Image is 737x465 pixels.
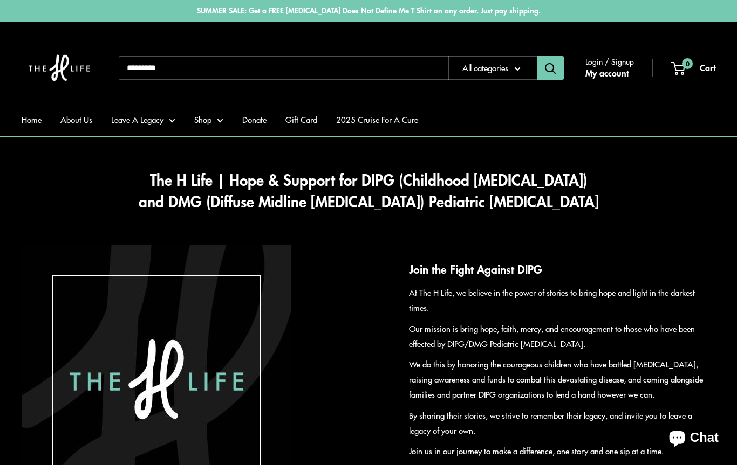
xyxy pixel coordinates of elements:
[585,54,634,68] span: Login / Signup
[119,56,448,80] input: Search...
[336,112,418,127] a: 2025 Cruise For A Cure
[409,443,715,459] p: Join us in our journey to make a difference, one story and one sip at a time.
[409,261,715,278] h2: Join the Fight Against DIPG
[60,112,92,127] a: About Us
[194,112,223,127] a: Shop
[409,321,715,351] p: Our mission is bring hope, faith, mercy, and encouragement to those who have been effected by DIP...
[111,112,175,127] a: Leave A Legacy
[22,33,97,103] img: The H Life
[22,169,715,212] h1: The H Life | Hope & Support for DIPG (Childhood [MEDICAL_DATA]) and DMG (Diffuse Midline [MEDICAL...
[242,112,267,127] a: Donate
[409,285,715,315] p: At The H Life, we believe in the power of stories to bring hope and light in the darkest times.
[672,60,715,76] a: 0 Cart
[409,408,715,438] p: By sharing their stories, we strive to remember their legacy, and invite you to leave a legacy of...
[659,421,728,456] inbox-online-store-chat: Shopify online store chat
[285,112,317,127] a: Gift Card
[22,112,42,127] a: Home
[700,61,715,74] span: Cart
[537,56,564,80] button: Search
[409,357,715,402] p: We do this by honoring the courageous children who have battled [MEDICAL_DATA], raising awareness...
[585,65,629,81] a: My account
[682,58,693,69] span: 0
